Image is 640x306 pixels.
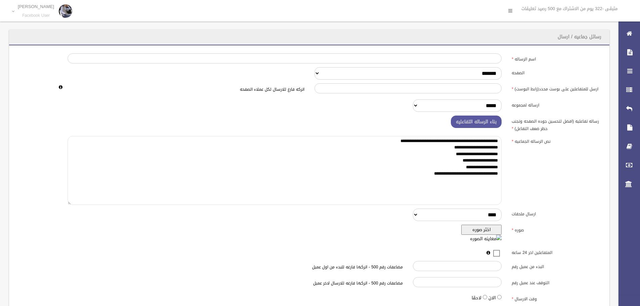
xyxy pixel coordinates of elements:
label: لاحقا [472,294,481,302]
h6: مضاعفات رقم 500 - اتركها فارغه للارسال لاخر عميل [166,281,403,286]
label: ارسال ملحقات [507,209,605,218]
h6: مضاعفات رقم 500 - اتركها فارغه للبدء من اول عميل [166,265,403,269]
label: البدء من عميل رقم [507,261,605,270]
button: بناء الرساله التفاعليه [451,116,502,128]
header: رسائل جماعيه / ارسال [550,30,609,43]
img: معاينه الصوره [470,235,502,243]
small: Facebook User [18,13,54,18]
label: وقت الارسال [507,294,605,303]
button: اختر صوره [461,225,502,235]
label: التوقف عند عميل رقم [507,277,605,287]
label: رساله تفاعليه (افضل لتحسين جوده الصفحه وتجنب حظر ضعف التفاعل) [507,116,605,132]
label: ارسل للمتفاعلين على بوست محدد(رابط البوست) [507,83,605,93]
label: ارساله لمجموعه [507,99,605,109]
h6: اتركه فارغ للارسال لكل عملاء الصفحه [68,87,304,92]
label: الصفحه [507,67,605,77]
label: المتفاعلين اخر 24 ساعه [507,247,605,257]
p: [PERSON_NAME] [18,4,54,9]
label: اسم الرساله [507,53,605,63]
label: نص الرساله الجماعيه [507,136,605,145]
label: صوره [507,225,605,234]
label: الان [488,294,496,302]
